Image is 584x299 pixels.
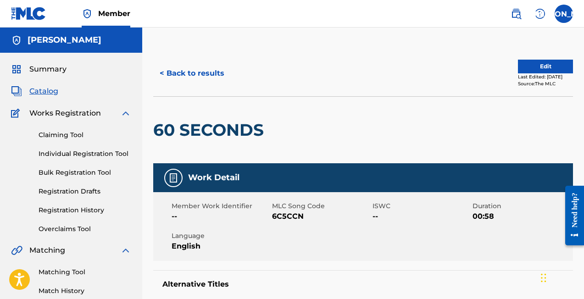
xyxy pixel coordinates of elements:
img: Top Rightsholder [82,8,93,19]
button: Edit [518,60,573,73]
span: Summary [29,64,67,75]
div: Last Edited: [DATE] [518,73,573,80]
div: Source: The MLC [518,80,573,87]
img: Matching [11,245,22,256]
span: Matching [29,245,65,256]
img: Accounts [11,35,22,46]
div: Help [531,5,549,23]
a: Claiming Tool [39,130,131,140]
a: Registration History [39,205,131,215]
span: -- [172,211,270,222]
span: MLC Song Code [272,201,370,211]
span: -- [373,211,471,222]
span: ISWC [373,201,471,211]
iframe: Resource Center [558,176,584,255]
iframe: Chat Widget [538,255,584,299]
a: SummarySummary [11,64,67,75]
a: Match History [39,286,131,296]
span: Catalog [29,86,58,97]
img: search [511,8,522,19]
div: User Menu [555,5,573,23]
h2: 60 SECONDS [153,120,268,140]
span: 00:58 [473,211,571,222]
img: expand [120,108,131,119]
a: Public Search [507,5,525,23]
a: Bulk Registration Tool [39,168,131,177]
span: Member [98,8,130,19]
a: Registration Drafts [39,187,131,196]
span: Language [172,231,270,241]
h5: Work Detail [188,172,239,183]
a: Overclaims Tool [39,224,131,234]
img: MLC Logo [11,7,46,20]
img: help [534,8,545,19]
span: Duration [473,201,571,211]
img: Works Registration [11,108,23,119]
div: Drag [541,264,546,292]
img: Catalog [11,86,22,97]
img: Work Detail [168,172,179,183]
img: Summary [11,64,22,75]
a: Matching Tool [39,267,131,277]
span: Member Work Identifier [172,201,270,211]
a: CatalogCatalog [11,86,58,97]
span: English [172,241,270,252]
img: expand [120,245,131,256]
button: < Back to results [153,62,231,85]
h5: Alternative Titles [162,280,564,289]
a: Individual Registration Tool [39,149,131,159]
span: Works Registration [29,108,101,119]
span: 6C5CCN [272,211,370,222]
h5: Jude Amoah [28,35,101,45]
